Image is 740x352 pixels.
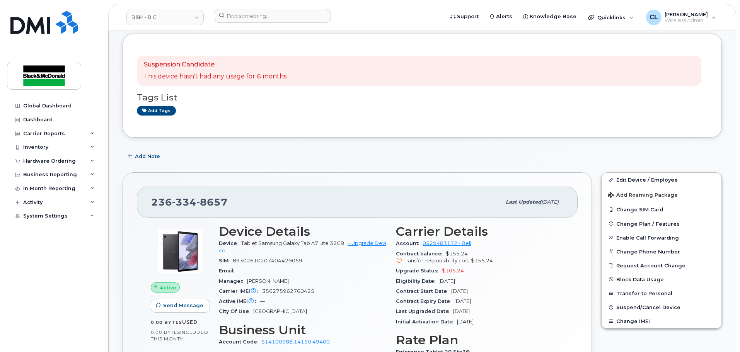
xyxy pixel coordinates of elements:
button: Change Phone Number [602,245,721,258]
span: Eligibility Date [396,278,438,284]
img: image20231002-3703462-o8syn7.jpeg [157,228,203,275]
span: 356275962760425 [262,288,314,294]
span: Upgrade Status [396,268,442,274]
span: [PERSON_NAME] [665,11,708,17]
span: used [182,319,198,325]
span: Tablet Samsung Galaxy Tab A7 Lite 32GB [241,240,344,246]
span: Knowledge Base [530,13,576,20]
span: [DATE] [541,199,559,205]
span: City Of Use [219,308,253,314]
button: Add Note [123,149,167,163]
span: Last updated [506,199,541,205]
span: Wireless Admin [665,17,708,24]
button: Suspend/Cancel Device [602,300,721,314]
a: Alerts [484,9,518,24]
span: $155.24 [396,251,564,265]
span: Enable Call Forwarding [616,235,679,240]
button: Change IMEI [602,314,721,328]
span: Carrier IMEI [219,288,262,294]
span: included this month [151,329,208,342]
span: Add Roaming Package [608,192,678,199]
span: Suspend/Cancel Device [616,304,680,310]
span: [DATE] [451,288,468,294]
span: Contract Start Date [396,288,451,294]
span: Last Upgraded Date [396,308,453,314]
span: Active IMEI [219,298,260,304]
a: Support [445,9,484,24]
span: Device [219,240,241,246]
a: B&M - B.C. [126,10,204,25]
a: 0529483172 - Bell [423,240,471,246]
h3: Business Unit [219,323,387,337]
span: Contract Expiry Date [396,298,454,304]
span: Transfer responsibility cost [404,258,469,264]
button: Add Roaming Package [602,187,721,202]
p: Suspension Candidate [144,60,286,69]
span: Add Note [135,153,160,160]
span: [GEOGRAPHIC_DATA] [253,308,307,314]
span: Change Plan / Features [616,221,680,226]
input: Find something... [214,9,331,23]
span: [DATE] [457,319,474,325]
span: CL [650,13,658,22]
button: Request Account Change [602,258,721,272]
span: Account Code [219,339,261,345]
h3: Rate Plan [396,333,564,347]
a: Edit Device / Employee [602,173,721,187]
span: SIM [219,258,233,264]
span: [DATE] [438,278,455,284]
span: Email [219,268,238,274]
button: Transfer to Personal [602,286,721,300]
span: $105.24 [442,268,464,274]
a: Add tags [137,106,176,116]
span: 8657 [196,196,228,208]
button: Send Message [151,299,210,313]
span: Support [457,13,479,20]
a: + Upgrade Device [219,240,386,253]
button: Change Plan / Features [602,217,721,231]
span: Quicklinks [597,14,626,20]
div: Quicklinks [583,10,639,25]
a: Knowledge Base [518,9,582,24]
p: This device hasn't had any usage for 6 months [144,72,286,81]
span: — [238,268,243,274]
span: Contract balance [396,251,446,257]
span: $155.24 [471,258,493,264]
span: 236 [151,196,228,208]
span: 0.00 Bytes [151,320,182,325]
span: Account [396,240,423,246]
span: 89302610207404429059 [233,258,302,264]
span: Send Message [163,302,203,309]
h3: Carrier Details [396,224,564,238]
button: Block Data Usage [602,272,721,286]
span: Alerts [496,13,512,20]
span: [DATE] [453,308,470,314]
button: Change SIM Card [602,202,721,216]
span: [DATE] [454,298,471,304]
a: 514100988.14150.49400 [261,339,330,345]
span: — [260,298,265,304]
span: [PERSON_NAME] [247,278,289,284]
div: Candice Leung [641,10,721,25]
span: Active [160,284,176,291]
span: 0.00 Bytes [151,330,180,335]
h3: Device Details [219,224,387,238]
span: 334 [172,196,196,208]
h3: Tags List [137,93,708,102]
span: Initial Activation Date [396,319,457,325]
span: Manager [219,278,247,284]
button: Enable Call Forwarding [602,231,721,245]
